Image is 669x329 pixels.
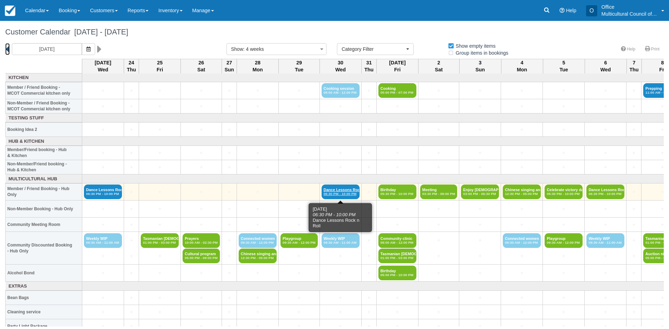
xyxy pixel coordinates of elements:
a: + [628,103,639,110]
a: + [420,205,457,213]
a: + [322,126,360,133]
a: + [126,252,137,260]
a: + [420,149,457,157]
div: O [586,5,597,16]
a: + [586,205,624,213]
em: 12:30 PM - 05:00 PM [241,256,275,260]
h1: Customer Calendar [5,28,664,36]
a: Extras [7,283,80,290]
th: 24 Thu [124,59,139,73]
em: 05:00 PM - 07:00 PM [380,91,414,95]
a: + [628,205,639,213]
a: + [628,252,639,260]
a: + [183,205,220,213]
a: + [545,221,583,228]
a: + [586,221,624,228]
em: 09:30 AM - 11:00 AM [324,241,357,245]
a: + [363,269,375,277]
a: + [183,308,220,316]
em: 09:30 AM - 11:00 AM [86,241,120,245]
a: + [239,164,277,171]
a: Prayers10:00 AM - 02:30 PM [183,233,220,248]
a: + [280,149,318,157]
span: : 4 weeks [243,46,264,52]
a: + [280,294,318,301]
a: + [420,164,457,171]
a: + [322,205,360,213]
em: 03:00 PM - 06:30 PM [463,192,497,196]
a: Testing Stuff [7,115,80,122]
em: 08:00 AM - 12:00 PM [380,241,414,245]
a: Chinese singing and12:30 PM - 05:00 PM [239,249,277,263]
a: + [461,126,499,133]
span: [DATE] - [DATE] [70,28,128,36]
a: + [280,252,318,260]
th: 31 Thu [361,59,376,73]
a: + [322,103,360,110]
em: 09:30 AM - 12:00 PM [505,241,539,245]
a: + [224,221,235,228]
a: + [224,87,235,94]
a: + [461,269,499,277]
a: + [545,294,583,301]
a: + [545,308,583,316]
a: Kitchen [7,75,80,81]
a: + [363,205,375,213]
em: 05:00 PM - 09:00 PM [185,256,218,260]
label: Show empty items [448,41,500,51]
a: + [586,126,624,133]
a: + [224,252,235,260]
span: Category Filter [341,46,405,53]
a: + [378,308,416,316]
em: 06:30 PM - 10:00 PM [589,192,622,196]
a: + [420,294,457,301]
a: + [141,87,179,94]
em: 01:00 PM - 03:00 PM [143,241,177,245]
th: 25 Fri [139,59,181,73]
a: + [503,126,541,133]
a: + [322,252,360,260]
p: Multicultural Council of [GEOGRAPHIC_DATA] [601,10,657,17]
a: + [545,103,583,110]
a: + [141,221,179,228]
a: + [503,252,541,260]
button: Category Filter [337,43,414,55]
a: + [84,126,122,133]
a: + [545,164,583,171]
a: + [461,87,499,94]
a: Chinese singing and12:30 PM - 05:00 PM [503,185,541,199]
a: + [84,164,122,171]
a: + [141,149,179,157]
a: + [224,103,235,110]
a: + [224,237,235,244]
a: + [84,149,122,157]
a: + [126,221,137,228]
a: + [141,103,179,110]
a: Hub & Kitchen [7,138,80,145]
a: + [224,269,235,277]
a: + [141,252,179,260]
a: + [363,221,375,228]
span: Show empty items [448,43,501,48]
a: Cultural program05:00 PM - 09:00 PM [183,249,220,263]
a: + [280,221,318,228]
a: + [363,126,375,133]
i: Help [560,8,564,13]
a: + [84,87,122,94]
a: + [363,308,375,316]
a: + [420,237,457,244]
a: + [141,205,179,213]
a: Help [617,44,640,54]
a: + [141,294,179,301]
a: + [363,103,375,110]
a: + [126,103,137,110]
a: + [503,269,541,277]
a: + [183,103,220,110]
a: + [280,164,318,171]
a: + [545,252,583,260]
a: + [503,221,541,228]
a: + [224,308,235,316]
a: Connected women09:30 AM - 12:00 PM [239,233,277,248]
a: + [586,308,624,316]
a: + [224,126,235,133]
